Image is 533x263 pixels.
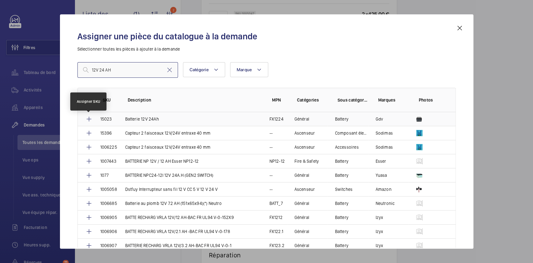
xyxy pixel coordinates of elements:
[125,214,234,221] p: BATTE RECHARG VRLA 12V/12 AH-BAC FR UL94 V-0-152X9
[416,172,422,178] img: 4Z-_CAD2hozuv_H75luQC-pgM6Tii-xEYffxqc7N_HqypAUk.png
[100,172,109,178] p: 1077
[416,130,422,136] img: Z7jvKFydbj302aiEk2WSarwzQwXwriKUkikigmGVf7lgWG6u.png
[297,97,328,103] p: Catégories
[294,116,309,122] p: Général
[416,214,422,221] img: mgKNnLUo32YisrdXDPXwnmHuC0uVg7sd9j77u0g5nYnLw-oI.png
[376,144,393,150] p: Sodimas
[272,97,287,103] p: MPN
[100,200,117,206] p: 1006685
[269,242,284,249] p: FX123.2
[294,158,319,164] p: Fire & Safety
[335,242,348,249] p: Battery
[416,228,422,235] img: mgKNnLUo32YisrdXDPXwnmHuC0uVg7sd9j77u0g5nYnLw-oI.png
[335,228,348,235] p: Battery
[294,130,315,136] p: Ascenseur
[103,97,118,103] p: SKU
[100,130,112,136] p: 15396
[125,242,231,249] p: BATTERIE RECHARG VRLA 12V/3.2 AH-BAC FR UL94 V-0-1
[125,228,230,235] p: BATTE RECHARG VRLA 12V/2.1 AH -BAC FR UL94 V-0-178
[416,242,422,249] img: mgKNnLUo32YisrdXDPXwnmHuC0uVg7sd9j77u0g5nYnLw-oI.png
[294,214,309,221] p: Général
[376,186,392,192] p: Amazon
[100,214,117,221] p: 1006905
[128,97,262,103] p: Description
[269,172,273,178] p: --
[237,67,252,72] span: Marque
[269,186,273,192] p: --
[335,172,348,178] p: Battery
[335,186,353,192] p: Switches
[100,228,117,235] p: 1006906
[376,158,386,164] p: Esser
[416,144,422,150] img: 7LuA_CxaxKjTN2pY7Jof4TPwvB7hJijmXnE0jfXGFs8iM49Y.png
[100,242,117,249] p: 1006907
[100,186,117,192] p: 1005058
[416,200,422,206] img: mgKNnLUo32YisrdXDPXwnmHuC0uVg7sd9j77u0g5nYnLw-oI.png
[378,97,409,103] p: Marques
[183,62,225,77] button: Catégorie
[335,158,348,164] p: Battery
[416,116,422,122] img: eTwUCW4evhdkkZ-gLD4Mr0wTPRhoIdeV4FQJPnmUDidub1Bk.png
[190,67,209,72] span: Catégorie
[125,116,159,122] p: Batterie 12V 24Ah
[376,242,383,249] p: Izyx
[125,200,222,206] p: Batterie au plomb 12V 7.2 AH (151x65x94)(*) Neutro
[376,214,383,221] p: Izyx
[416,186,422,192] img: qbP3ze_2bzFZjkHjpkLCVxTNA5fCRBFm8UxbR_BJxJnFh9mW.png
[269,130,273,136] p: --
[100,144,117,150] p: 1006225
[269,200,283,206] p: BATT_7
[294,242,309,249] p: Général
[125,144,210,150] p: Capteur 2 faisceaux 12V/24V entraxe 40 mm
[77,31,456,42] h2: Assigner une pièce du catalogue à la demande
[269,144,273,150] p: --
[376,116,383,122] p: Gdv
[294,200,309,206] p: Général
[77,46,456,52] p: Sélectionner toutes les pièces à ajouter à la demande
[125,186,218,192] p: Dstfuy Interrupteur sans fil 12 V CC 5 V 12 V 24 V
[100,116,112,122] p: 15023
[335,144,359,150] p: Accessoires
[230,62,269,77] button: Marque
[335,200,348,206] p: Battery
[125,130,210,136] p: Capteur 2 faisceaux 12V/24V entraxe 40 mm
[269,214,283,221] p: FX1212
[376,200,395,206] p: Neutronic
[335,214,348,221] p: Battery
[294,144,315,150] p: Ascenseur
[416,158,422,164] img: mgKNnLUo32YisrdXDPXwnmHuC0uVg7sd9j77u0g5nYnLw-oI.png
[294,172,309,178] p: Général
[294,228,309,235] p: Général
[76,99,100,104] div: Assigner SKU
[77,62,178,78] input: Find a part
[100,158,116,164] p: 1007443
[269,228,283,235] p: FX122.1
[335,130,368,136] p: Composant électrique
[269,116,284,122] p: FX1224
[376,130,393,136] p: Sodimas
[125,172,214,178] p: BATTERIE NPC24-12I 12V 24A.H (GEN2 SWITCH)
[294,186,315,192] p: Ascenseur
[376,172,387,178] p: Yuasa
[338,97,368,103] p: Sous catégories
[269,158,285,164] p: NP12-12
[376,228,383,235] p: Izyx
[335,116,348,122] p: Battery
[419,97,443,103] p: Photos
[125,158,199,164] p: BATTERIE NP 12V / 12 AH Esser NP12-12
